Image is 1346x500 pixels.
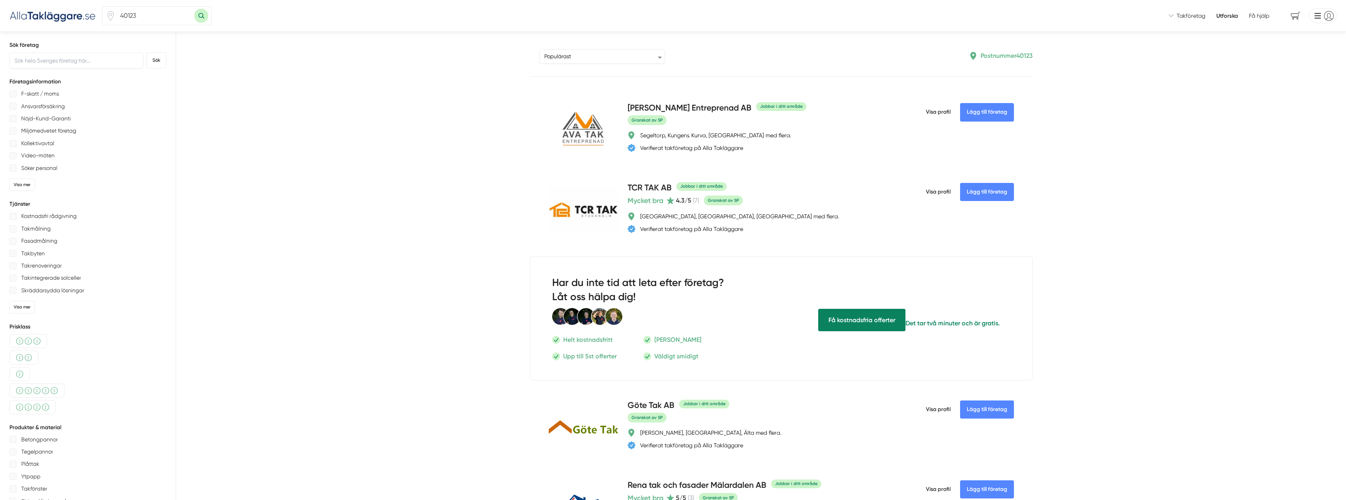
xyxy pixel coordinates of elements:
span: Granskat av SP [628,115,667,125]
p: Postnummer 40123 [981,51,1033,61]
div: Jobbar i ditt område [756,102,806,111]
p: Miljömedvetet företag [21,126,76,136]
div: Billigare [9,351,39,365]
div: Jobbar i ditt område [679,400,729,408]
: Lägg till företag [960,183,1014,201]
span: Mycket bra [628,195,663,206]
div: Jobbar i ditt område [771,480,821,488]
p: Takmålning [21,224,51,234]
p: Takrenoveringar [21,261,62,271]
p: Kollektivavtal [21,138,54,148]
p: Video-möten [21,151,55,161]
p: Fasadmålning [21,236,57,246]
p: Tegelpannor [21,447,53,457]
p: Takfönster [21,484,47,494]
div: Medel [9,334,47,348]
h4: TCR TAK AB [628,182,672,195]
img: Alla Takläggare [9,9,96,22]
span: Visa profil [926,102,951,122]
p: Kostnadsfri rådgivning [21,211,77,221]
p: Det tar två minuter och är gratis. [905,318,1000,328]
span: Få hjälp [818,309,905,331]
div: Över medel [9,400,56,414]
div: Segeltorp, Kungens Kurva, [GEOGRAPHIC_DATA] med flera. [640,131,791,139]
p: Ytpapp [21,472,40,482]
p: Upp till 5st offerter [563,351,617,361]
div: Verifierat takföretag på Alla Takläggare [640,441,743,449]
div: Verifierat takföretag på Alla Takläggare [640,225,743,233]
span: Granskat av SP [628,413,667,423]
h4: Göte Tak AB [628,399,674,412]
: Lägg till företag [960,480,1014,498]
span: Klicka för att använda din position. [106,11,116,21]
div: [PERSON_NAME], [GEOGRAPHIC_DATA], Älta med flera. [640,429,781,437]
h5: Sök företag [9,41,166,49]
div: Visa mer [9,301,35,313]
img: Smartproduktion Personal [552,308,623,326]
input: Skriv ditt postnummer [116,7,194,25]
p: [PERSON_NAME] [654,335,701,345]
span: navigation-cart [1285,9,1306,23]
span: Få hjälp [1249,12,1269,20]
h5: Företagsinformation [9,78,166,86]
p: Söker personal [21,163,57,173]
p: F-skatt / moms [21,89,59,99]
p: Takbyten [21,249,45,258]
img: TCR TAK AB [549,186,618,233]
p: Väldigt smidigt [654,351,698,361]
div: [GEOGRAPHIC_DATA], [GEOGRAPHIC_DATA], [GEOGRAPHIC_DATA] med flera. [640,212,839,220]
p: Ansvarsförsäkring [21,101,65,111]
div: Dyrare [9,384,64,398]
p: Helt kostnadsfritt [563,335,613,345]
button: Sök med postnummer [194,9,208,23]
div: Verifierat takföretag på Alla Takläggare [640,144,743,152]
span: Takföretag [1177,12,1205,20]
h2: Har du inte tid att leta efter företag? Låt oss hälpa dig! [552,276,755,308]
button: Sök [147,52,166,68]
span: ( 7 ) [693,197,699,204]
img: AVA Tak Entreprenad AB [549,110,618,149]
span: Visa profil [926,182,951,202]
div: Billigt [9,367,30,381]
div: Jobbar i ditt område [676,182,727,190]
span: Granskat av SP [704,196,743,205]
h4: [PERSON_NAME] Entreprenad AB [628,102,751,115]
img: Göte Tak AB [549,420,618,434]
input: Sök hela Sveriges företag här... [9,53,143,68]
svg: Pin / Karta [106,11,116,21]
h5: Prisklass [9,323,166,331]
div: Visa mer [9,179,35,191]
p: Takintegrerade solceller [21,273,81,283]
: Lägg till företag [960,400,1014,419]
span: 4.3 /5 [676,197,691,204]
p: Skräddarsydda lösningar [21,286,84,295]
h5: Tjänster [9,200,166,208]
: Lägg till företag [960,103,1014,121]
a: Utforska [1216,12,1238,20]
p: Plåttak [21,459,39,469]
h5: Produkter & material [9,424,166,432]
span: Visa profil [926,479,951,500]
h4: Rena tak och fasader Mälardalen AB [628,479,766,492]
p: Nöjd-Kund-Garanti [21,114,71,124]
span: Visa profil [926,399,951,420]
p: Betongpannor [21,435,58,445]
